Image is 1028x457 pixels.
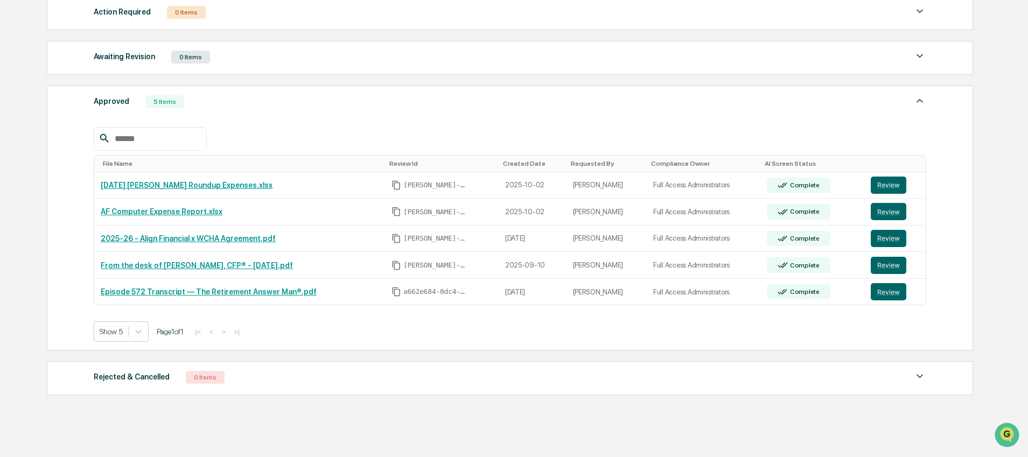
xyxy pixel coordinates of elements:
img: caret [913,5,926,18]
a: 🔎Data Lookup [6,236,72,256]
a: Powered byPylon [76,266,130,275]
span: Copy Id [391,261,401,270]
span: Data Lookup [22,241,68,251]
button: See all [167,117,196,130]
td: Full Access Administrators [647,252,760,279]
td: [PERSON_NAME] [567,199,647,226]
span: Pylon [107,267,130,275]
div: Approved [94,94,129,108]
td: 2025-10-02 [499,199,567,226]
a: [DATE] [PERSON_NAME] Roundup Expenses.xlsx [101,181,272,189]
div: 5 Items [145,95,184,108]
div: 🔎 [11,242,19,250]
div: We're available if you need us! [48,93,148,102]
button: < [206,327,216,336]
div: Toggle SortBy [873,160,921,167]
div: Toggle SortBy [103,160,381,167]
a: Episode 572 Transcript — The Retirement Answer Man®.pdf [101,287,317,296]
div: Action Required [94,5,151,19]
button: |< [192,327,204,336]
div: Awaiting Revision [94,50,155,64]
td: [PERSON_NAME] [567,172,647,199]
span: [DATE] [36,146,58,155]
div: 🖐️ [11,221,19,230]
div: 0 Items [186,371,225,384]
a: 🖐️Preclearance [6,216,74,235]
a: AF Computer Expense Report.xlsx [101,207,222,216]
a: Review [871,257,919,274]
button: Review [871,257,906,274]
p: How can we help? [11,23,196,40]
button: Start new chat [183,86,196,99]
img: 1746055101610-c473b297-6a78-478c-a979-82029cc54cd1 [11,82,30,102]
span: [PERSON_NAME] [33,175,87,184]
span: Copy Id [391,180,401,190]
span: ALIG-00004 [403,181,468,189]
span: Copy Id [391,287,401,297]
div: Toggle SortBy [765,160,860,167]
td: [PERSON_NAME] [567,252,647,279]
div: Complete [788,262,820,269]
div: 🗄️ [78,221,87,230]
button: Review [871,177,906,194]
button: > [218,327,229,336]
td: [DATE] [499,279,567,305]
span: Attestations [89,220,134,231]
td: Full Access Administrators [647,199,760,226]
span: ALIG-00002 [403,234,468,243]
div: Complete [788,181,820,189]
td: [DATE] [499,226,567,252]
td: 2025-09-10 [499,252,567,279]
img: caret [913,50,926,62]
div: 0 Items [171,51,210,64]
div: Complete [788,235,820,242]
div: Toggle SortBy [571,160,642,167]
div: Toggle SortBy [389,160,494,167]
a: From the desk of [PERSON_NAME], CFP® - [DATE].pdf [101,261,293,270]
span: Preclearance [22,220,69,231]
button: Review [871,230,906,247]
td: Full Access Administrators [647,279,760,305]
span: [DATE] [95,175,117,184]
a: 🗄️Attestations [74,216,138,235]
span: Copy Id [391,207,401,216]
td: [PERSON_NAME] [567,226,647,252]
a: Review [871,177,919,194]
div: Rejected & Cancelled [94,370,170,384]
img: 1746055101610-c473b297-6a78-478c-a979-82029cc54cd1 [22,176,30,185]
span: Copy Id [391,234,401,243]
span: a662e684-0dc4-4fc5-b0d3-8d0cf5428c75 [403,287,468,296]
img: 8933085812038_c878075ebb4cc5468115_72.jpg [23,82,42,102]
td: Full Access Administrators [647,226,760,252]
img: caret [913,370,926,383]
img: caret [913,94,926,107]
div: Past conversations [11,119,72,128]
a: Review [871,203,919,220]
div: Complete [788,288,820,296]
div: Toggle SortBy [651,160,756,167]
span: Page 1 of 1 [157,327,184,336]
span: • [89,175,93,184]
div: 0 Items [167,6,206,19]
button: Review [871,203,906,220]
span: ALIG-00001 [403,261,468,270]
span: ALIG-00003 [403,208,468,216]
div: Complete [788,208,820,215]
a: Review [871,283,919,300]
button: Review [871,283,906,300]
td: 2025-10-02 [499,172,567,199]
img: Jack Rasmussen [11,165,28,182]
td: [PERSON_NAME] [567,279,647,305]
a: 2025-26 - Align Financial x WCHA Agreement.pdf [101,234,276,243]
div: Toggle SortBy [503,160,562,167]
td: Full Access Administrators [647,172,760,199]
div: Start new chat [48,82,177,93]
iframe: Open customer support [994,421,1023,451]
button: >| [230,327,243,336]
a: Review [871,230,919,247]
